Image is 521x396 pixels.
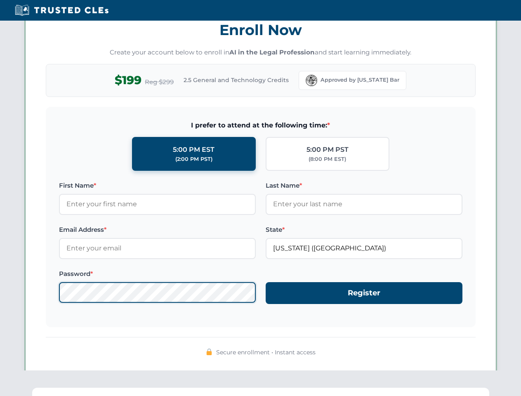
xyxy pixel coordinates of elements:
[309,155,346,163] div: (8:00 PM EST)
[59,225,256,235] label: Email Address
[46,17,476,43] h3: Enroll Now
[173,144,215,155] div: 5:00 PM EST
[266,282,462,304] button: Register
[216,348,316,357] span: Secure enrollment • Instant access
[321,76,399,84] span: Approved by [US_STATE] Bar
[12,4,111,16] img: Trusted CLEs
[59,181,256,191] label: First Name
[266,238,462,259] input: Florida (FL)
[59,269,256,279] label: Password
[266,181,462,191] label: Last Name
[229,48,315,56] strong: AI in the Legal Profession
[266,225,462,235] label: State
[184,75,289,85] span: 2.5 General and Technology Credits
[175,155,212,163] div: (2:00 PM PST)
[206,349,212,355] img: 🔒
[145,77,174,87] span: Reg $299
[59,194,256,214] input: Enter your first name
[59,120,462,131] span: I prefer to attend at the following time:
[266,194,462,214] input: Enter your last name
[46,48,476,57] p: Create your account below to enroll in and start learning immediately.
[115,71,141,90] span: $199
[306,75,317,86] img: Florida Bar
[306,144,349,155] div: 5:00 PM PST
[59,238,256,259] input: Enter your email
